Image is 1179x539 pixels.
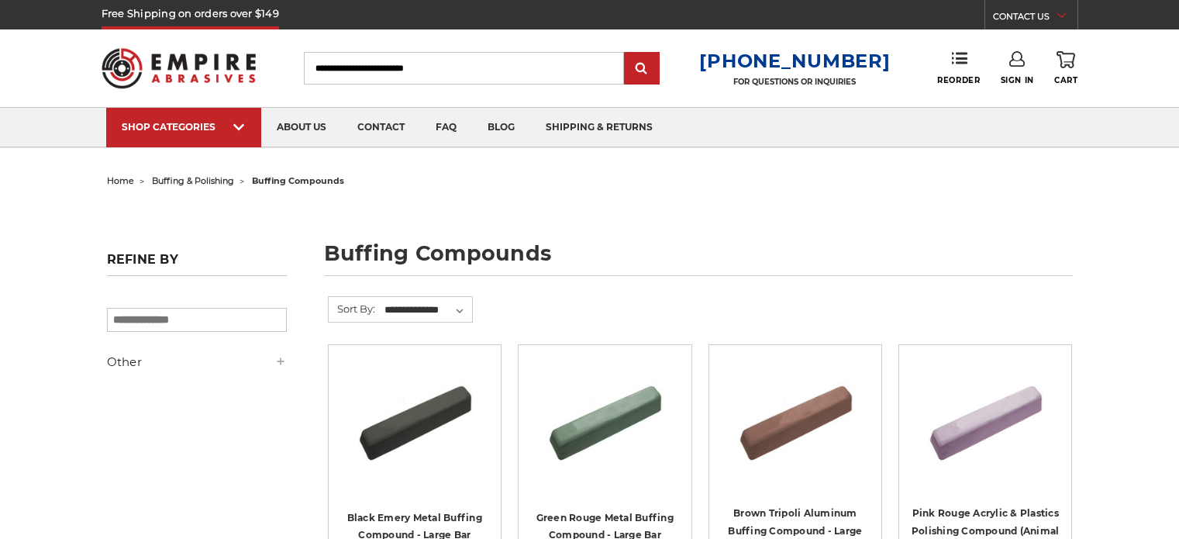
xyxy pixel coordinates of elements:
label: Sort By: [329,297,375,320]
img: Brown Tripoli Aluminum Buffing Compound [733,356,857,480]
a: Reorder [937,51,980,85]
a: buffing & polishing [152,175,234,186]
a: blog [472,108,530,147]
img: Pink Plastic Polishing Compound [923,356,1047,480]
a: home [107,175,134,186]
a: Cart [1054,51,1077,85]
span: Reorder [937,75,980,85]
a: Green Rouge Aluminum Buffing Compound [529,356,680,506]
span: buffing compounds [252,175,344,186]
span: Cart [1054,75,1077,85]
a: contact [342,108,420,147]
a: faq [420,108,472,147]
a: Black Stainless Steel Buffing Compound [340,356,490,506]
h5: Other [107,353,287,371]
a: Pink Plastic Polishing Compound [910,356,1060,506]
select: Sort By: [382,299,472,322]
a: about us [261,108,342,147]
span: Sign In [1001,75,1034,85]
a: Brown Tripoli Aluminum Buffing Compound [720,356,870,506]
a: CONTACT US [993,8,1077,29]
h1: buffing compounds [324,243,1073,276]
img: Empire Abrasives [102,38,257,98]
h5: Refine by [107,252,287,276]
a: [PHONE_NUMBER] [699,50,890,72]
input: Submit [626,54,657,85]
img: Green Rouge Aluminum Buffing Compound [543,356,667,480]
a: shipping & returns [530,108,668,147]
p: FOR QUESTIONS OR INQUIRIES [699,77,890,87]
div: SHOP CATEGORIES [122,121,246,133]
img: Black Stainless Steel Buffing Compound [353,356,477,480]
